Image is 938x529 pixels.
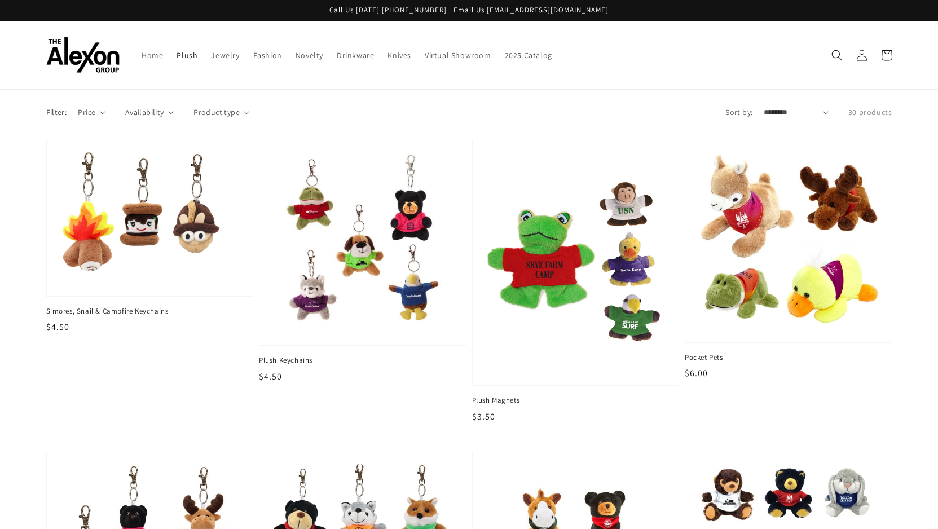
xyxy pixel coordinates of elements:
[78,107,105,118] summary: Price
[259,355,466,365] span: Plush Keychains
[472,139,680,424] a: Plush Magnets Plush Magnets $3.50
[505,50,552,60] span: 2025 Catalog
[46,37,120,73] img: The Alexon Group
[78,107,95,118] span: Price
[418,43,498,67] a: Virtual Showroom
[289,43,330,67] a: Novelty
[246,43,289,67] a: Fashion
[259,371,282,382] span: $4.50
[135,43,170,67] a: Home
[259,139,466,383] a: Plush Keychains Plush Keychains $4.50
[46,107,67,118] p: Filter:
[46,306,254,316] span: S'mores, Snail & Campfire Keychains
[685,139,892,380] a: Pocket Pets Pocket Pets $6.00
[330,43,381,67] a: Drinkware
[848,107,892,118] p: 30 products
[253,50,282,60] span: Fashion
[825,43,849,68] summary: Search
[296,50,323,60] span: Novelty
[125,107,174,118] summary: Availability
[193,107,240,118] span: Product type
[685,352,892,363] span: Pocket Pets
[46,321,69,333] span: $4.50
[472,411,495,422] span: $3.50
[685,367,708,379] span: $6.00
[177,50,197,60] span: Plush
[498,43,559,67] a: 2025 Catalog
[337,50,374,60] span: Drinkware
[193,107,249,118] summary: Product type
[46,139,254,334] a: S'mores, Snail & Campfire Keychains S'mores, Snail & Campfire Keychains $4.50
[271,151,455,334] img: Plush Keychains
[387,50,411,60] span: Knives
[472,395,680,405] span: Plush Magnets
[204,43,246,67] a: Jewelry
[142,50,163,60] span: Home
[697,151,880,331] img: Pocket Pets
[725,107,752,118] label: Sort by:
[211,50,239,60] span: Jewelry
[381,43,418,67] a: Knives
[125,107,164,118] span: Availability
[484,151,668,374] img: Plush Magnets
[58,151,242,285] img: S'mores, Snail & Campfire Keychains
[425,50,491,60] span: Virtual Showroom
[170,43,204,67] a: Plush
